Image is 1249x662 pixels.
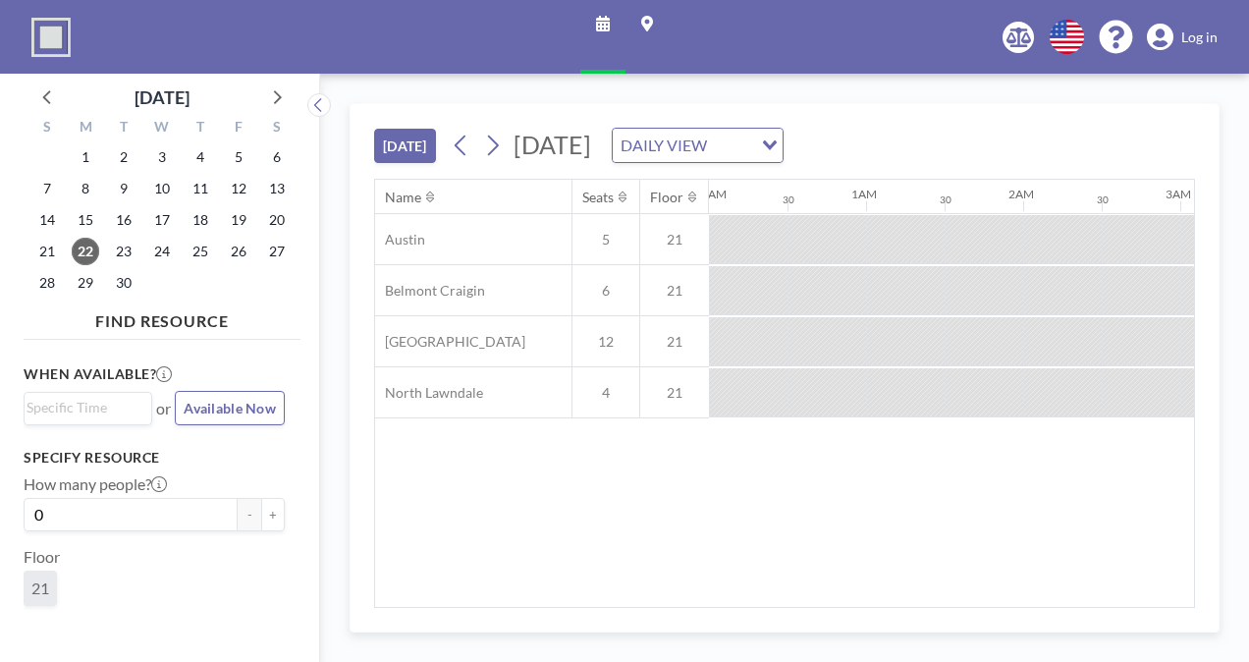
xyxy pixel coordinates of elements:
label: How many people? [24,474,167,494]
span: Saturday, September 27, 2025 [263,238,291,265]
span: Tuesday, September 2, 2025 [110,143,137,171]
span: North Lawndale [375,384,483,402]
div: Search for option [613,129,783,162]
span: Thursday, September 25, 2025 [187,238,214,265]
button: [DATE] [374,129,436,163]
span: Sunday, September 28, 2025 [33,269,61,297]
label: Type [24,622,56,641]
span: Sunday, September 14, 2025 [33,206,61,234]
img: organization-logo [31,18,71,57]
span: Wednesday, September 3, 2025 [148,143,176,171]
span: 4 [572,384,639,402]
span: Monday, September 29, 2025 [72,269,99,297]
span: Monday, September 8, 2025 [72,175,99,202]
span: Tuesday, September 23, 2025 [110,238,137,265]
span: 12 [572,333,639,351]
span: or [156,399,171,418]
span: Saturday, September 13, 2025 [263,175,291,202]
div: S [257,116,296,141]
div: 1AM [851,187,877,201]
span: Monday, September 15, 2025 [72,206,99,234]
div: S [28,116,67,141]
input: Search for option [27,397,140,418]
span: 21 [640,282,709,300]
span: Friday, September 26, 2025 [225,238,252,265]
input: Search for option [713,133,750,158]
div: 30 [940,193,951,206]
span: Austin [375,231,425,248]
span: [DATE] [514,130,591,159]
div: 2AM [1008,187,1034,201]
span: 6 [572,282,639,300]
div: Seats [582,189,614,206]
span: Monday, September 22, 2025 [72,238,99,265]
span: Tuesday, September 16, 2025 [110,206,137,234]
span: Tuesday, September 9, 2025 [110,175,137,202]
div: 30 [1097,193,1109,206]
span: Friday, September 12, 2025 [225,175,252,202]
span: Thursday, September 11, 2025 [187,175,214,202]
span: Friday, September 5, 2025 [225,143,252,171]
span: 21 [640,333,709,351]
div: M [67,116,105,141]
a: Log in [1147,24,1218,51]
span: Monday, September 1, 2025 [72,143,99,171]
span: Thursday, September 4, 2025 [187,143,214,171]
span: 21 [640,384,709,402]
button: - [238,498,261,531]
label: Floor [24,547,60,567]
button: Available Now [175,391,285,425]
h4: FIND RESOURCE [24,303,300,331]
div: T [181,116,219,141]
span: Sunday, September 7, 2025 [33,175,61,202]
span: Wednesday, September 24, 2025 [148,238,176,265]
div: Name [385,189,421,206]
span: 21 [31,579,49,598]
span: Wednesday, September 17, 2025 [148,206,176,234]
div: 30 [783,193,794,206]
span: Thursday, September 18, 2025 [187,206,214,234]
span: Friday, September 19, 2025 [225,206,252,234]
span: Belmont Craigin [375,282,485,300]
span: Sunday, September 21, 2025 [33,238,61,265]
div: F [219,116,257,141]
span: Saturday, September 20, 2025 [263,206,291,234]
span: Log in [1181,28,1218,46]
div: 12AM [694,187,727,201]
span: Saturday, September 6, 2025 [263,143,291,171]
div: Search for option [25,393,151,422]
span: Available Now [184,400,276,416]
span: 21 [640,231,709,248]
span: DAILY VIEW [617,133,711,158]
button: + [261,498,285,531]
span: [GEOGRAPHIC_DATA] [375,333,525,351]
span: 5 [572,231,639,248]
div: 3AM [1166,187,1191,201]
div: T [105,116,143,141]
span: Tuesday, September 30, 2025 [110,269,137,297]
h3: Specify resource [24,449,285,467]
div: Floor [650,189,683,206]
div: W [143,116,182,141]
span: Wednesday, September 10, 2025 [148,175,176,202]
div: [DATE] [135,83,190,111]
